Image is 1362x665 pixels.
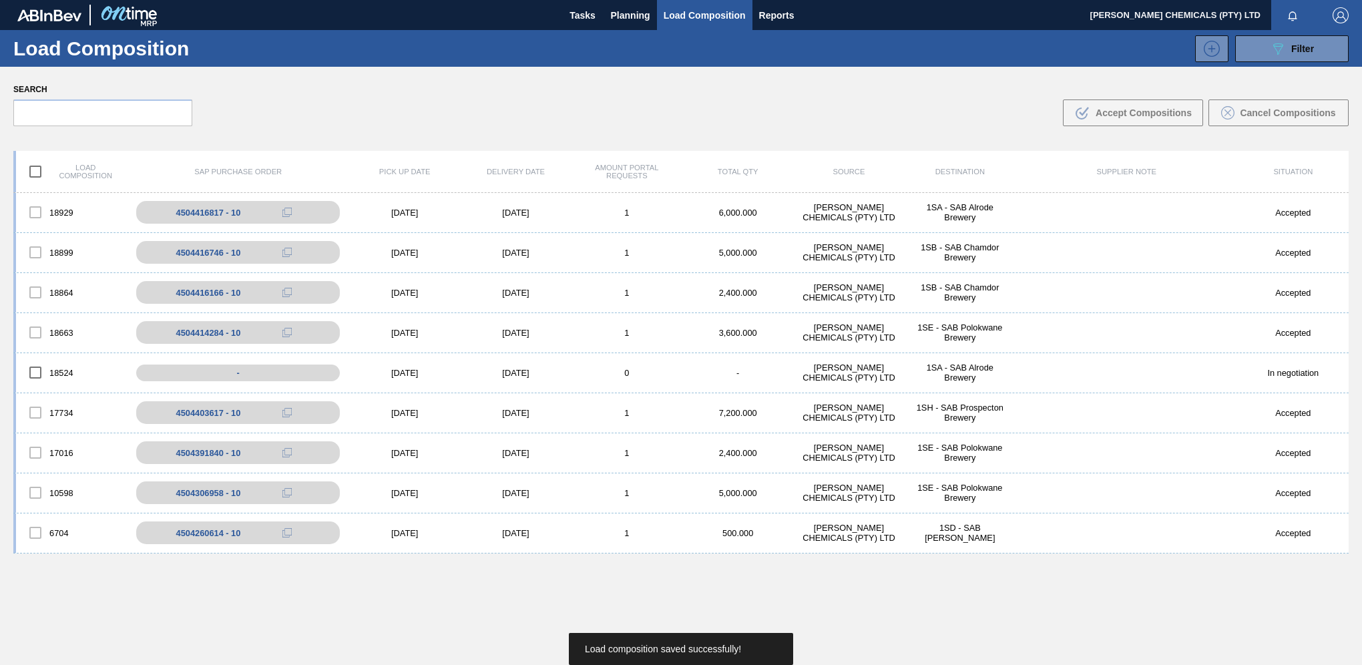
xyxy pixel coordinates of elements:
[905,168,1015,176] div: Destination
[572,448,682,458] div: 1
[176,488,241,498] div: 4504306958 - 10
[460,408,571,418] div: [DATE]
[274,324,300,341] div: Copy
[274,405,300,421] div: Copy
[793,202,904,222] div: BRAGAN CHEMICALS (PTY) LTD
[905,282,1015,302] div: 1SB - SAB Chamdor Brewery
[793,403,904,423] div: BRAGAN CHEMICALS (PTY) LTD
[682,488,793,498] div: 5,000.000
[664,7,746,23] span: Load Composition
[460,488,571,498] div: [DATE]
[16,318,127,347] div: 18663
[13,41,236,56] h1: Load Composition
[460,248,571,258] div: [DATE]
[572,328,682,338] div: 1
[905,403,1015,423] div: 1SH - SAB Prospecton Brewery
[572,164,682,180] div: Amount Portal Requests
[682,528,793,538] div: 500.000
[274,284,300,300] div: Copy
[16,158,127,186] div: Load composition
[1238,168,1349,176] div: Situation
[682,368,793,378] div: -
[349,328,460,338] div: [DATE]
[572,248,682,258] div: 1
[793,523,904,543] div: BRAGAN CHEMICALS (PTY) LTD
[682,288,793,298] div: 2,400.000
[611,7,650,23] span: Planning
[16,479,127,507] div: 10598
[1063,99,1203,126] button: Accept Compositions
[1096,107,1192,118] span: Accept Compositions
[905,242,1015,262] div: 1SB - SAB Chamdor Brewery
[460,528,571,538] div: [DATE]
[1333,7,1349,23] img: Logout
[682,168,793,176] div: Total Qty
[1238,448,1349,458] div: Accepted
[682,328,793,338] div: 3,600.000
[176,448,241,458] div: 4504391840 - 10
[572,488,682,498] div: 1
[572,528,682,538] div: 1
[1238,488,1349,498] div: Accepted
[905,443,1015,463] div: 1SE - SAB Polokwane Brewery
[16,238,127,266] div: 18899
[1015,168,1238,176] div: Supplier Note
[568,7,598,23] span: Tasks
[176,248,241,258] div: 4504416746 - 10
[274,244,300,260] div: Copy
[460,328,571,338] div: [DATE]
[274,204,300,220] div: Copy
[127,168,349,176] div: SAP Purchase Order
[905,322,1015,343] div: 1SE - SAB Polokwane Brewery
[349,408,460,418] div: [DATE]
[585,644,741,654] span: Load composition saved successfully!
[793,483,904,503] div: BRAGAN CHEMICALS (PTY) LTD
[572,368,682,378] div: 0
[1271,6,1314,25] button: Notifications
[1238,368,1349,378] div: In negotiation
[176,208,241,218] div: 4504416817 - 10
[1291,43,1314,54] span: Filter
[1238,528,1349,538] div: Accepted
[17,9,81,21] img: TNhmsLtSVTkK8tSr43FrP2fwEKptu5GPRR3wAAAABJRU5ErkJggg==
[460,448,571,458] div: [DATE]
[16,359,127,387] div: 18524
[349,248,460,258] div: [DATE]
[349,168,460,176] div: Pick up Date
[682,408,793,418] div: 7,200.000
[176,528,241,538] div: 4504260614 - 10
[16,399,127,427] div: 17734
[1208,99,1349,126] button: Cancel Compositions
[1238,248,1349,258] div: Accepted
[682,448,793,458] div: 2,400.000
[274,485,300,501] div: Copy
[1238,408,1349,418] div: Accepted
[136,365,340,381] div: -
[793,282,904,302] div: BRAGAN CHEMICALS (PTY) LTD
[759,7,794,23] span: Reports
[1235,35,1349,62] button: Filter
[682,208,793,218] div: 6,000.000
[905,363,1015,383] div: 1SA - SAB Alrode Brewery
[905,483,1015,503] div: 1SE - SAB Polokwane Brewery
[793,363,904,383] div: BRAGAN CHEMICALS (PTY) LTD
[13,80,192,99] label: Search
[460,168,571,176] div: Delivery Date
[905,523,1015,543] div: 1SD - SAB Rosslyn Brewery
[176,408,241,418] div: 4504403617 - 10
[460,288,571,298] div: [DATE]
[1238,288,1349,298] div: Accepted
[793,242,904,262] div: BRAGAN CHEMICALS (PTY) LTD
[793,322,904,343] div: BRAGAN CHEMICALS (PTY) LTD
[1238,208,1349,218] div: Accepted
[176,288,241,298] div: 4504416166 - 10
[572,288,682,298] div: 1
[16,278,127,306] div: 18864
[16,198,127,226] div: 18929
[349,528,460,538] div: [DATE]
[349,368,460,378] div: [DATE]
[349,448,460,458] div: [DATE]
[1238,328,1349,338] div: Accepted
[16,519,127,547] div: 6704
[572,208,682,218] div: 1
